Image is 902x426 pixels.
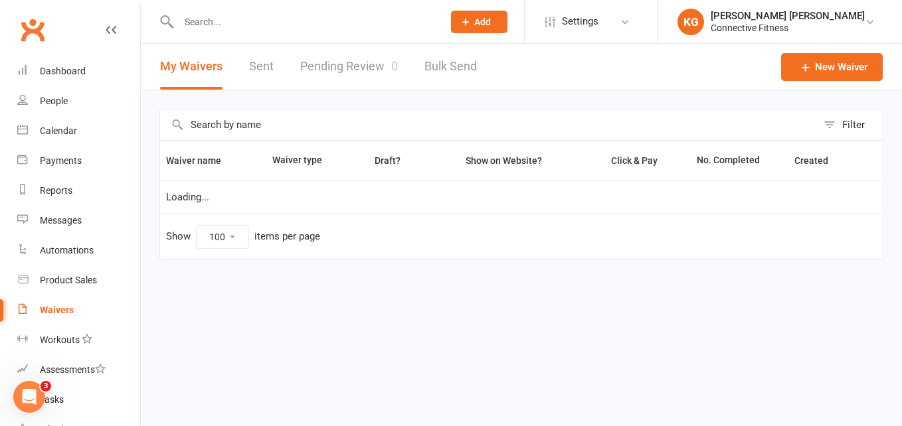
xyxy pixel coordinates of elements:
[40,394,64,405] div: Tasks
[166,155,236,166] span: Waiver name
[17,236,140,265] a: Automations
[160,109,817,140] input: Search by name
[711,10,865,22] div: [PERSON_NAME] [PERSON_NAME]
[17,86,140,116] a: People
[160,44,223,90] button: My Waivers
[599,153,672,169] button: Click & Pay
[40,66,86,76] div: Dashboard
[17,176,140,206] a: Reports
[249,44,274,90] a: Sent
[794,155,843,166] span: Created
[166,225,320,249] div: Show
[711,22,865,34] div: Connective Fitness
[781,53,883,81] a: New Waiver
[677,9,704,35] div: KG
[17,206,140,236] a: Messages
[17,325,140,355] a: Workouts
[454,153,557,169] button: Show on Website?
[160,180,883,214] td: Loading...
[40,155,82,166] div: Payments
[40,245,94,255] div: Automations
[40,125,77,136] div: Calendar
[40,334,80,345] div: Workouts
[40,185,72,196] div: Reports
[466,155,542,166] span: Show on Website?
[794,153,843,169] button: Created
[474,17,491,27] span: Add
[40,305,74,315] div: Waivers
[40,364,106,375] div: Assessments
[17,116,140,146] a: Calendar
[16,13,49,46] a: Clubworx
[562,7,598,36] span: Settings
[175,13,434,31] input: Search...
[13,381,45,413] iframe: Intercom live chat
[375,155,401,166] span: Draft?
[17,265,140,295] a: Product Sales
[40,275,97,285] div: Product Sales
[363,153,415,169] button: Draft?
[424,44,477,90] a: Bulk Send
[40,96,68,106] div: People
[691,141,788,180] th: No. Completed
[254,231,320,242] div: items per page
[41,381,51,391] span: 3
[817,109,883,140] button: Filter
[391,59,398,73] span: 0
[451,11,507,33] button: Add
[17,295,140,325] a: Waivers
[17,146,140,176] a: Payments
[266,141,347,180] th: Waiver type
[17,385,140,415] a: Tasks
[300,44,398,90] a: Pending Review0
[611,155,658,166] span: Click & Pay
[842,117,865,133] div: Filter
[166,153,236,169] button: Waiver name
[40,215,82,226] div: Messages
[17,56,140,86] a: Dashboard
[17,355,140,385] a: Assessments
